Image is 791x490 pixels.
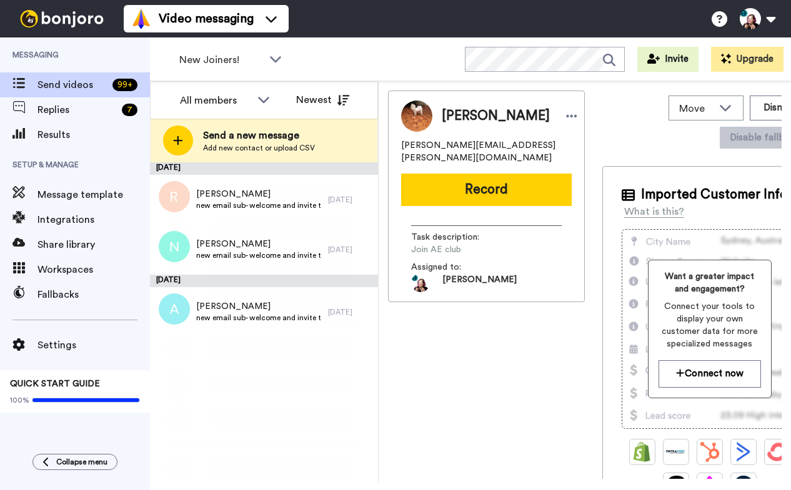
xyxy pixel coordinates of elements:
button: Invite [637,47,699,72]
button: Record [401,174,572,206]
span: Video messaging [159,10,254,27]
span: Share library [37,237,150,252]
span: Collapse menu [56,457,107,467]
span: Message template [37,187,150,202]
button: Upgrade [711,47,784,72]
span: Results [37,127,150,142]
img: ActiveCampaign [734,442,754,462]
img: vm-color.svg [131,9,151,29]
span: Imported Customer Info [641,185,787,204]
img: Shopify [632,442,652,462]
span: [PERSON_NAME][EMAIL_ADDRESS][PERSON_NAME][DOMAIN_NAME] [401,139,572,164]
button: Collapse menu [32,454,117,470]
div: [DATE] [328,195,372,205]
div: All members [180,93,251,108]
div: [DATE] [328,245,372,255]
div: 7 [122,104,137,116]
span: Task description : [411,231,499,243]
div: 99 + [112,79,137,91]
span: Settings [37,338,150,353]
span: Send a new message [203,128,315,143]
img: ConvertKit [767,442,787,462]
span: Integrations [37,212,150,227]
span: Add new contact or upload CSV [203,143,315,153]
span: Send videos [37,77,107,92]
img: Ontraport [666,442,686,462]
span: [PERSON_NAME] [196,300,322,313]
span: 100% [10,395,29,405]
img: bj-logo-header-white.svg [15,10,109,27]
span: [PERSON_NAME] [442,107,550,125]
span: Move [679,101,713,116]
div: [DATE] [328,307,372,317]
span: Want a greater impact and engagement? [659,270,761,295]
button: Connect now [659,360,761,387]
span: Fallbacks [37,287,150,302]
div: [DATE] [150,275,378,287]
span: [PERSON_NAME] [196,238,322,250]
span: QUICK START GUIDE [10,380,100,388]
span: [PERSON_NAME] [196,188,322,200]
img: Hubspot [700,442,720,462]
span: new email sub- welcome and invite to Discord! [196,200,322,210]
img: r.png [159,181,190,212]
span: Connect your tools to display your own customer data for more specialized messages [659,300,761,350]
button: Newest [287,87,359,112]
span: New Joiners! [179,52,263,67]
span: Workspaces [37,262,150,277]
span: Assigned to: [411,261,499,273]
span: Join AE club [411,243,530,256]
span: new email sub- welcome and invite to Discord! [196,313,322,323]
span: [PERSON_NAME] [442,273,517,292]
span: new email sub- welcome and invite to Discord! [196,250,322,260]
div: What is this? [624,204,684,219]
img: Image of Rosa Roytman [401,100,432,132]
img: a.png [159,293,190,325]
img: 42003e09-8352-4420-832d-6922835c6fb9-1727960118.jpg [411,273,430,292]
img: n.png [159,231,190,262]
div: [DATE] [150,162,378,175]
span: Replies [37,102,117,117]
